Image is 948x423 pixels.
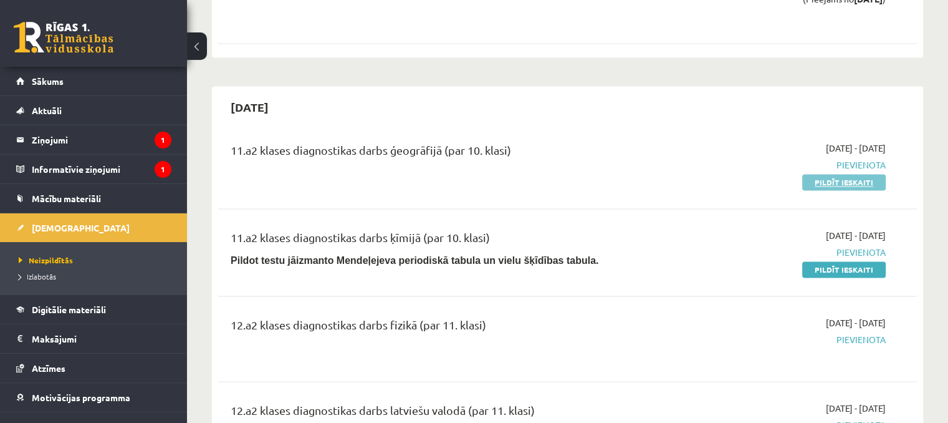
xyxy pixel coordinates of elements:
[802,174,886,190] a: Pildīt ieskaiti
[231,316,661,339] div: 12.a2 klases diagnostikas darbs fizikā (par 11. klasi)
[16,295,171,324] a: Digitālie materiāli
[16,125,171,154] a: Ziņojumi1
[32,362,65,374] span: Atzīmes
[231,255,598,266] b: Pildot testu jāizmanto Mendeļejeva periodiskā tabula un vielu šķīdības tabula.
[16,96,171,125] a: Aktuāli
[16,184,171,213] a: Mācību materiāli
[231,229,661,252] div: 11.a2 klases diagnostikas darbs ķīmijā (par 10. klasi)
[16,155,171,183] a: Informatīvie ziņojumi1
[32,105,62,116] span: Aktuāli
[32,125,171,154] legend: Ziņojumi
[218,92,281,122] h2: [DATE]
[19,255,73,265] span: Neizpildītās
[680,246,886,259] span: Pievienota
[231,142,661,165] div: 11.a2 klases diagnostikas darbs ģeogrāfijā (par 10. klasi)
[826,402,886,415] span: [DATE] - [DATE]
[826,229,886,242] span: [DATE] - [DATE]
[16,67,171,95] a: Sākums
[32,392,130,403] span: Motivācijas programma
[32,75,64,87] span: Sākums
[16,213,171,242] a: [DEMOGRAPHIC_DATA]
[680,158,886,172] span: Pievienota
[32,222,130,233] span: [DEMOGRAPHIC_DATA]
[32,193,101,204] span: Mācību materiāli
[155,132,171,148] i: 1
[802,261,886,278] a: Pildīt ieskaiti
[19,271,56,281] span: Izlabotās
[14,22,113,53] a: Rīgas 1. Tālmācības vidusskola
[32,304,106,315] span: Digitālie materiāli
[826,316,886,329] span: [DATE] - [DATE]
[680,333,886,346] span: Pievienota
[155,161,171,178] i: 1
[19,271,175,282] a: Izlabotās
[16,354,171,382] a: Atzīmes
[19,255,175,266] a: Neizpildītās
[32,324,171,353] legend: Maksājumi
[826,142,886,155] span: [DATE] - [DATE]
[16,383,171,412] a: Motivācijas programma
[16,324,171,353] a: Maksājumi
[32,155,171,183] legend: Informatīvie ziņojumi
